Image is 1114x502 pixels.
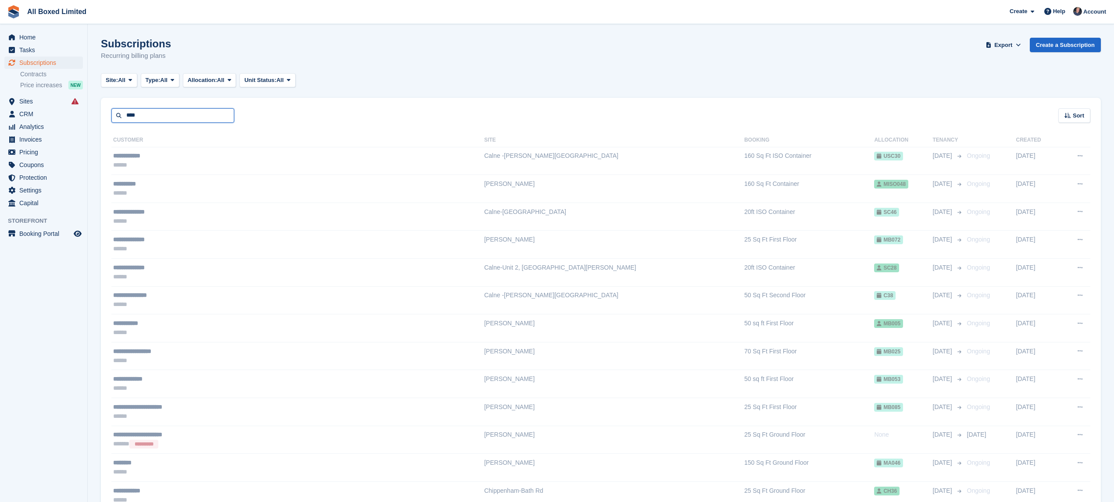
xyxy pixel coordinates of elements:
a: menu [4,146,83,158]
a: menu [4,171,83,184]
h1: Subscriptions [101,38,171,50]
a: menu [4,57,83,69]
a: Price increases NEW [20,80,83,90]
span: Tasks [19,44,72,56]
p: Recurring billing plans [101,51,171,61]
span: CRM [19,108,72,120]
span: Storefront [8,217,87,225]
a: All Boxed Limited [24,4,90,19]
a: menu [4,133,83,146]
a: menu [4,121,83,133]
a: menu [4,95,83,107]
a: menu [4,31,83,43]
a: menu [4,44,83,56]
i: Smart entry sync failures have occurred [71,98,79,105]
a: menu [4,228,83,240]
img: Dan Goss [1073,7,1082,16]
span: Home [19,31,72,43]
span: Help [1053,7,1065,16]
span: Pricing [19,146,72,158]
span: Settings [19,184,72,196]
span: Coupons [19,159,72,171]
div: NEW [68,81,83,89]
a: menu [4,184,83,196]
span: Booking Portal [19,228,72,240]
span: Export [994,41,1012,50]
span: Analytics [19,121,72,133]
span: Sites [19,95,72,107]
span: Protection [19,171,72,184]
span: Price increases [20,81,62,89]
span: Account [1083,7,1106,16]
a: Create a Subscription [1030,38,1101,52]
button: Export [984,38,1023,52]
a: menu [4,108,83,120]
span: Invoices [19,133,72,146]
span: Capital [19,197,72,209]
a: Contracts [20,70,83,78]
span: Create [1010,7,1027,16]
a: menu [4,197,83,209]
a: Preview store [72,228,83,239]
a: menu [4,159,83,171]
span: Subscriptions [19,57,72,69]
img: stora-icon-8386f47178a22dfd0bd8f6a31ec36ba5ce8667c1dd55bd0f319d3a0aa187defe.svg [7,5,20,18]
